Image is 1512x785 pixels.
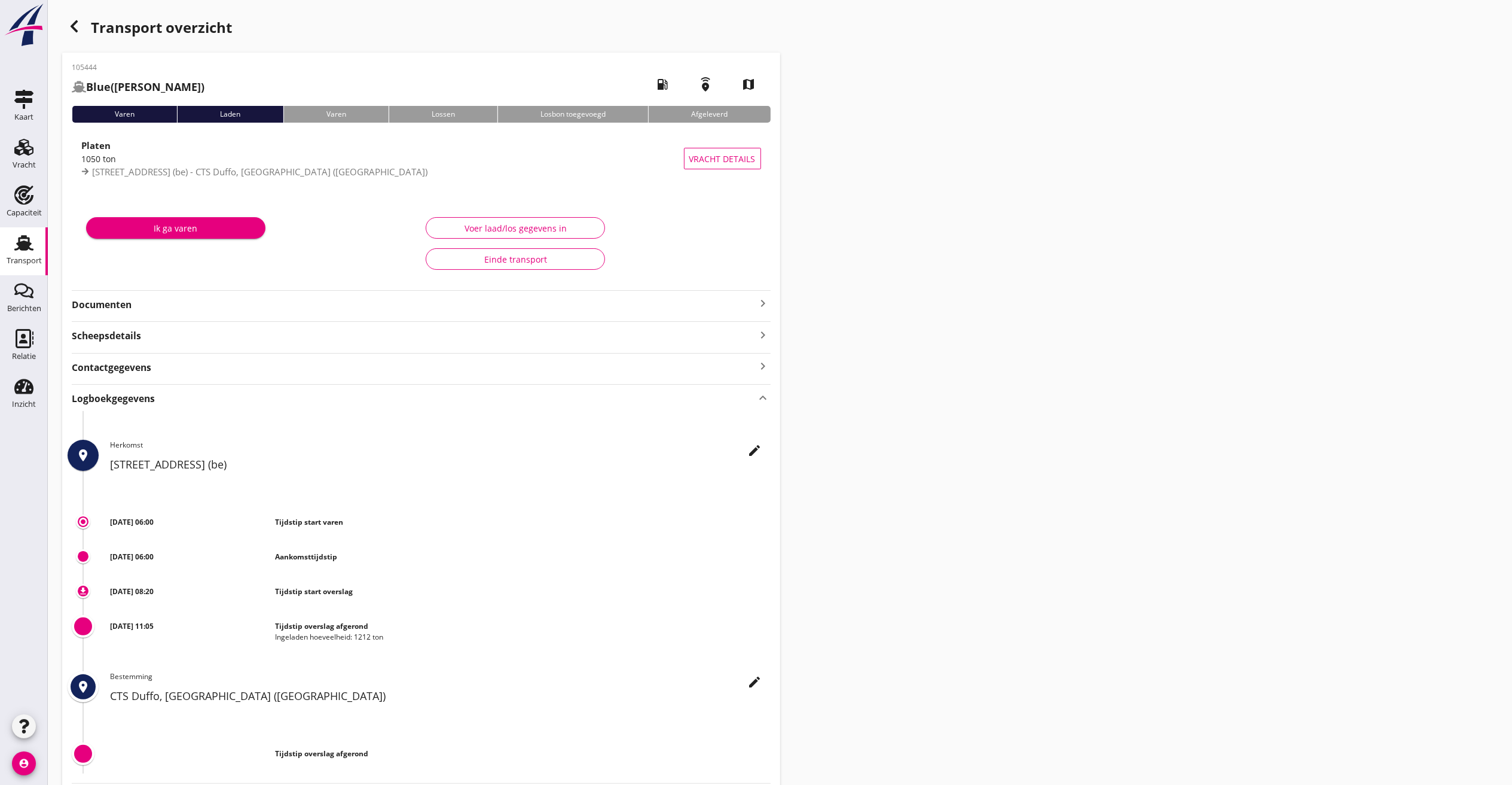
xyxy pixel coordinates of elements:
[389,106,497,123] div: Lossen
[110,552,154,562] strong: [DATE] 06:00
[275,586,353,597] strong: Tijdstip start overslag
[81,153,684,165] div: 1050 ton
[7,257,42,264] div: Transport
[12,751,36,775] i: account_circle
[497,106,648,123] div: Losbon toegevoegd
[7,305,41,312] div: Berichten
[13,161,36,169] div: Vracht
[110,688,771,704] h2: CTS Duffo, [GEOGRAPHIC_DATA] ([GEOGRAPHIC_DATA])
[426,248,605,270] button: Einde transport
[684,148,761,169] button: Vracht details
[7,209,42,217] div: Capaciteit
[14,113,33,121] div: Kaart
[275,621,368,631] strong: Tijdstip overslag afgerond
[2,3,45,47] img: logo-small.a267ee39.svg
[110,457,771,473] h2: [STREET_ADDRESS] (be)
[96,222,256,235] div: Ik ga varen
[275,749,368,759] strong: Tijdstip overslag afgerond
[86,80,111,94] strong: Blue
[748,675,762,689] i: edit
[78,586,88,596] i: download
[72,79,204,95] h2: ([PERSON_NAME])
[72,329,141,343] strong: Scheepsdetails
[110,517,154,527] strong: [DATE] 06:00
[756,390,771,406] i: keyboard_arrow_up
[72,62,204,73] p: 105444
[72,106,177,123] div: Varen
[110,621,154,631] strong: [DATE] 11:05
[86,217,265,239] button: Ik ga varen
[72,361,151,375] strong: Contactgegevens
[177,106,283,123] div: Laden
[72,132,771,185] a: Platen1050 ton[STREET_ADDRESS] (be) - CTS Duffo, [GEOGRAPHIC_DATA] ([GEOGRAPHIC_DATA])Vracht details
[78,517,88,527] i: trip_origin
[110,586,154,597] strong: [DATE] 08:20
[732,68,766,101] i: map
[62,14,780,43] div: Transport overzicht
[12,400,36,408] div: Inzicht
[12,352,36,360] div: Relatie
[81,139,111,151] strong: Platen
[92,166,427,178] span: [STREET_ADDRESS] (be) - CTS Duffo, [GEOGRAPHIC_DATA] ([GEOGRAPHIC_DATA])
[648,106,770,123] div: Afgeleverd
[689,68,723,101] i: emergency_share
[689,153,756,165] span: Vracht details
[76,680,90,694] i: place
[756,327,771,343] i: keyboard_arrow_right
[72,392,155,406] strong: Logboekgegevens
[756,296,771,311] i: keyboard_arrow_right
[275,517,343,527] strong: Tijdstip start varen
[110,671,152,681] span: Bestemming
[748,443,762,458] i: edit
[436,253,595,266] div: Einde transport
[283,106,389,123] div: Varen
[756,358,771,375] i: keyboard_arrow_right
[426,217,605,239] button: Voer laad/los gegevens in
[76,448,90,463] i: place
[110,440,143,450] span: Herkomst
[275,552,337,562] strong: Aankomsttijdstip
[275,632,770,643] div: Ingeladen hoeveelheid: 1212 ton
[72,298,756,312] strong: Documenten
[436,222,595,235] div: Voer laad/los gegevens in
[646,68,680,101] i: local_gas_station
